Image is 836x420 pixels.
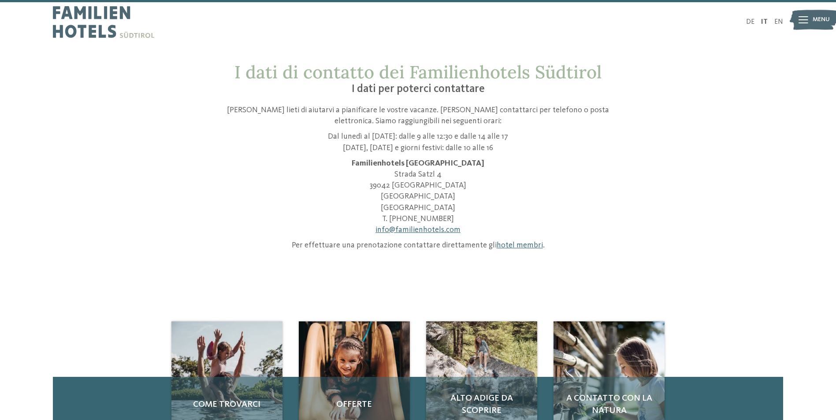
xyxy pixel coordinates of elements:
[813,15,830,24] span: Menu
[352,159,484,167] strong: Familienhotels [GEOGRAPHIC_DATA]
[209,240,628,251] p: Per effettuare una prenotazione contattare direttamente gli .
[180,398,274,411] span: Come trovarci
[774,18,783,26] a: EN
[209,131,628,153] p: Dal lunedì al [DATE]: dalle 9 alle 12:30 e dalle 14 alle 17 [DATE], [DATE] e giorni festivi: dall...
[352,84,485,95] span: I dati per poterci contattare
[375,226,461,234] a: info@familienhotels.com
[761,18,768,26] a: IT
[209,105,628,127] p: [PERSON_NAME] lieti di aiutarvi a pianificare le vostre vacanze. [PERSON_NAME] contattarci per te...
[562,392,656,417] span: A contatto con la natura
[497,241,543,249] a: hotel membri
[209,158,628,236] p: Strada Satzl 4 39042 [GEOGRAPHIC_DATA] [GEOGRAPHIC_DATA] [GEOGRAPHIC_DATA] T. [PHONE_NUMBER]
[234,61,602,83] span: I dati di contatto dei Familienhotels Südtirol
[746,18,754,26] a: DE
[435,392,528,417] span: Alto Adige da scoprire
[308,398,401,411] span: Offerte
